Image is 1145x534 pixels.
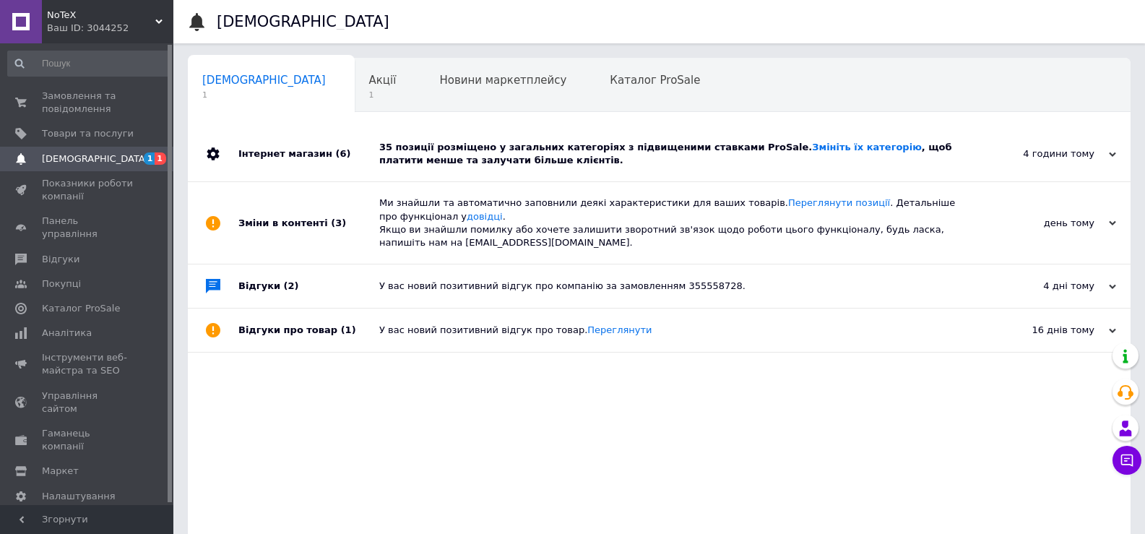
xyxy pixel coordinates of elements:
span: Відгуки [42,253,79,266]
span: 1 [369,90,397,100]
span: Новини маркетплейсу [439,74,566,87]
div: день тому [972,217,1116,230]
span: 1 [144,152,155,165]
span: Маркет [42,465,79,478]
span: Управління сайтом [42,389,134,415]
span: Каталог ProSale [610,74,700,87]
span: Каталог ProSale [42,302,120,315]
span: (2) [284,280,299,291]
span: Товари та послуги [42,127,134,140]
div: 16 днів тому [972,324,1116,337]
span: (6) [335,148,350,159]
div: Відгуки про товар [238,309,379,352]
a: Переглянути [587,324,652,335]
a: Змініть їх категорію [812,142,921,152]
a: довідці [467,211,503,222]
button: Чат з покупцем [1112,446,1141,475]
div: Зміни в контенті [238,182,379,264]
span: [DEMOGRAPHIC_DATA] [202,74,326,87]
span: 1 [202,90,326,100]
span: Покупці [42,277,81,290]
input: Пошук [7,51,170,77]
span: Інструменти веб-майстра та SEO [42,351,134,377]
span: Гаманець компанії [42,427,134,453]
div: У вас новий позитивний відгук про компанію за замовленням 355558728. [379,280,972,293]
span: Налаштування [42,490,116,503]
div: 4 години тому [972,147,1116,160]
span: 1 [155,152,166,165]
div: Ваш ID: 3044252 [47,22,173,35]
span: Панель управління [42,215,134,241]
a: Переглянути позиції [788,197,890,208]
span: Аналітика [42,327,92,340]
div: У вас новий позитивний відгук про товар. [379,324,972,337]
h1: [DEMOGRAPHIC_DATA] [217,13,389,30]
span: Замовлення та повідомлення [42,90,134,116]
span: Акції [369,74,397,87]
span: NoTeX [47,9,155,22]
div: Відгуки [238,264,379,308]
span: Показники роботи компанії [42,177,134,203]
span: [DEMOGRAPHIC_DATA] [42,152,149,165]
div: Ми знайшли та автоматично заповнили деякі характеристики для ваших товарів. . Детальніше про функ... [379,197,972,249]
div: 4 дні тому [972,280,1116,293]
div: Інтернет магазин [238,126,379,181]
span: (3) [331,218,346,228]
div: 35 позиції розміщено у загальних категоріях з підвищеними ставками ProSale. , щоб платити менше т... [379,141,972,167]
span: (1) [341,324,356,335]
